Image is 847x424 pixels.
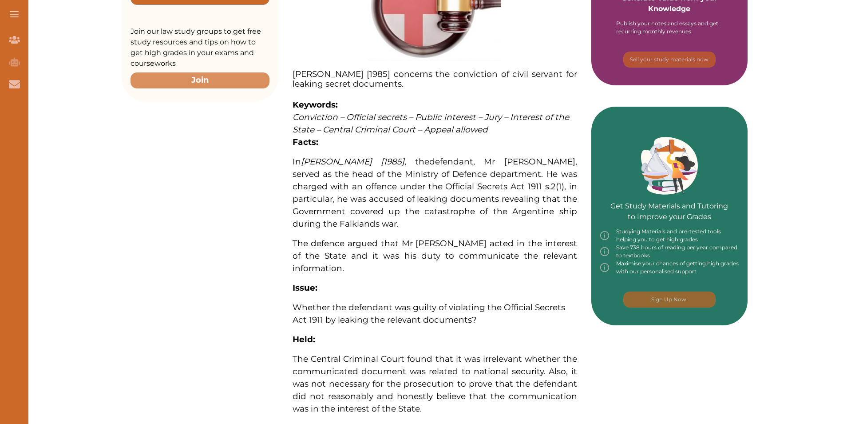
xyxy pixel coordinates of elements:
span: defendant, Mr [PERSON_NAME], served as the head of the Ministry of Defence department. He was cha... [293,156,577,229]
p: Sign Up Now! [651,296,688,304]
strong: Issue: [293,283,317,293]
img: info-img [600,244,609,260]
p: Sell your study materials now [630,56,708,64]
span: Conviction – Official secrets – Public interest – Jury – Interest of the State – Central Criminal... [293,112,569,135]
strong: Facts: [293,137,318,147]
strong: Held: [293,334,315,344]
span: [PERSON_NAME] [1985] concerns the conviction of civil servant for leaking secret documents. [293,69,577,89]
img: Green card image [641,137,698,195]
button: Join [131,72,269,88]
span: The Central Criminal Court found that it was irrelevant whether the communicated document was rel... [293,354,577,414]
p: Join our law study groups to get free study resources and tips on how to get high grades in your ... [131,26,269,69]
span: , the [404,156,429,167]
span: [PERSON_NAME] [1985] [301,156,404,167]
p: Get Study Materials and Tutoring to Improve your Grades [610,176,728,222]
div: Studying Materials and pre-tested tools helping you to get high grades [600,228,739,244]
iframe: Reviews Badge Ribbon Widget [602,361,771,382]
button: [object Object] [623,52,716,68]
div: Publish your notes and essays and get recurring monthly revenues [616,20,723,36]
span: The defence argued that Mr [PERSON_NAME] acted in the interest of the State and it was his duty t... [293,238,577,273]
img: info-img [600,260,609,276]
img: info-img [600,228,609,244]
strong: Keywords: [293,100,338,110]
div: Save 738 hours of reading per year compared to textbooks [600,244,739,260]
button: [object Object] [623,292,716,308]
span: In [293,156,404,167]
span: Whether the defendant was guilty of violating the Official Secrets Act 1911 by leaking the releva... [293,302,565,325]
div: Maximise your chances of getting high grades with our personalised support [600,260,739,276]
